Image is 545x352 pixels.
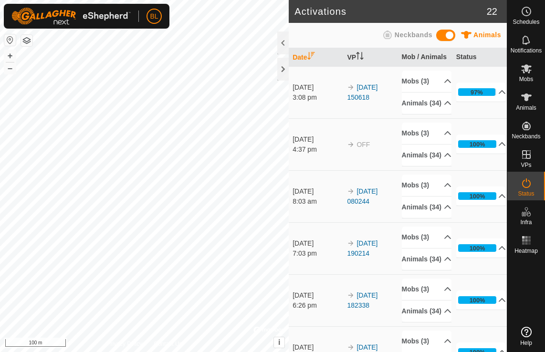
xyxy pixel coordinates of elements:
[519,76,533,82] span: Mobs
[347,239,377,257] a: [DATE] 190214
[507,323,545,350] a: Help
[402,248,452,270] p-accordion-header: Animals (34)
[4,62,16,74] button: –
[458,140,497,148] div: 100%
[347,141,355,148] img: arrow
[402,175,452,196] p-accordion-header: Mobs (3)
[402,145,452,166] p-accordion-header: Animals (34)
[293,248,343,259] div: 7:03 pm
[293,238,343,248] div: [DATE]
[343,48,398,67] th: VP
[516,105,536,111] span: Animals
[487,4,497,19] span: 22
[395,31,432,39] span: Neckbands
[514,248,538,254] span: Heatmap
[274,337,284,348] button: i
[456,290,506,310] p-accordion-header: 100%
[307,53,315,61] p-sorticon: Activate to sort
[521,162,531,168] span: VPs
[107,340,143,348] a: Privacy Policy
[293,290,343,300] div: [DATE]
[289,48,343,67] th: Date
[347,239,355,247] img: arrow
[470,296,485,305] div: 100%
[518,191,534,197] span: Status
[473,31,501,39] span: Animals
[293,186,343,197] div: [DATE]
[402,300,452,322] p-accordion-header: Animals (34)
[150,11,158,21] span: BL
[278,338,280,346] span: i
[293,300,343,311] div: 6:26 pm
[452,48,507,67] th: Status
[4,50,16,62] button: +
[402,197,452,218] p-accordion-header: Animals (34)
[347,83,377,101] a: [DATE] 150618
[458,88,497,96] div: 97%
[294,6,487,17] h2: Activations
[470,192,485,201] div: 100%
[456,83,506,102] p-accordion-header: 97%
[4,34,16,46] button: Reset Map
[402,93,452,114] p-accordion-header: Animals (34)
[293,135,343,145] div: [DATE]
[458,192,497,200] div: 100%
[293,197,343,207] div: 8:03 am
[402,279,452,300] p-accordion-header: Mobs (3)
[154,340,182,348] a: Contact Us
[11,8,131,25] img: Gallagher Logo
[470,244,485,253] div: 100%
[471,88,483,97] div: 97%
[347,343,355,351] img: arrow
[293,145,343,155] div: 4:37 pm
[347,187,377,205] a: [DATE] 080244
[520,219,532,225] span: Infra
[520,340,532,346] span: Help
[293,83,343,93] div: [DATE]
[512,134,540,139] span: Neckbands
[398,48,452,67] th: Mob / Animals
[21,35,32,46] button: Map Layers
[456,238,506,258] p-accordion-header: 100%
[513,19,539,25] span: Schedules
[456,135,506,154] p-accordion-header: 100%
[458,296,497,304] div: 100%
[402,331,452,352] p-accordion-header: Mobs (3)
[356,141,370,148] span: OFF
[347,291,355,299] img: arrow
[402,123,452,144] p-accordion-header: Mobs (3)
[347,187,355,195] img: arrow
[402,227,452,248] p-accordion-header: Mobs (3)
[356,53,364,61] p-sorticon: Activate to sort
[402,71,452,92] p-accordion-header: Mobs (3)
[458,244,497,252] div: 100%
[511,48,542,53] span: Notifications
[347,291,377,309] a: [DATE] 182338
[470,140,485,149] div: 100%
[347,83,355,91] img: arrow
[456,186,506,206] p-accordion-header: 100%
[293,93,343,103] div: 3:08 pm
